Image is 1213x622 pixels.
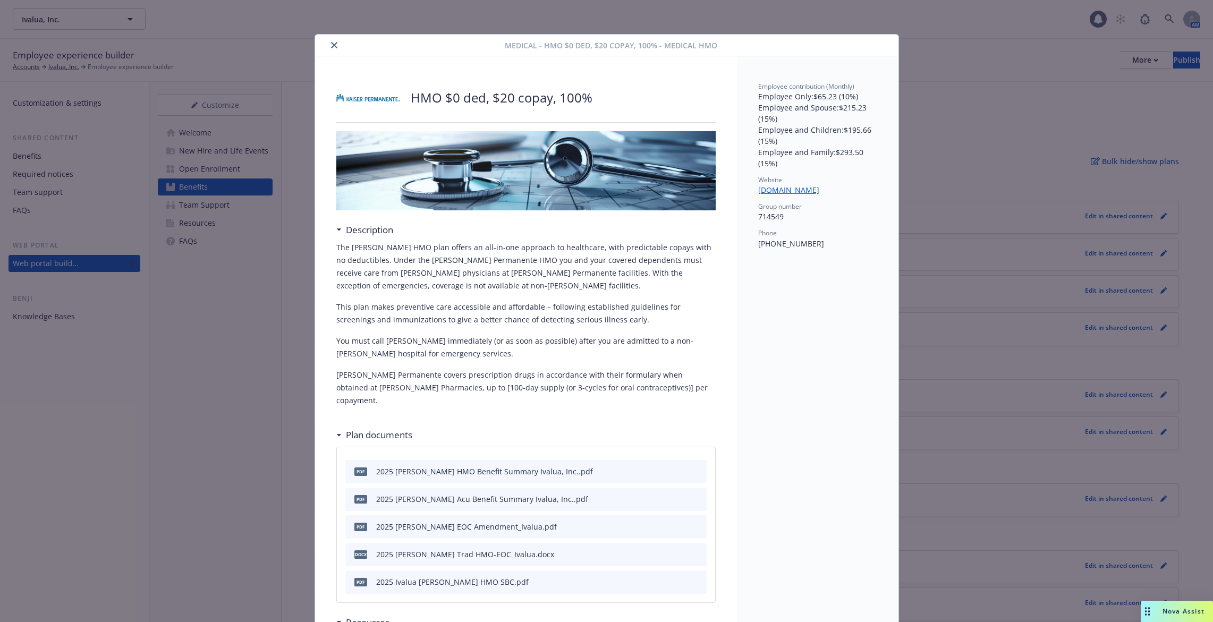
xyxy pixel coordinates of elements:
span: pdf [354,495,367,503]
img: banner [336,131,716,210]
button: download file [676,576,684,587]
span: Website [758,175,782,184]
h3: Plan documents [346,428,412,442]
span: pdf [354,523,367,531]
div: 2025 [PERSON_NAME] Acu Benefit Summary Ivalua, Inc..pdf [376,493,588,505]
span: pdf [354,467,367,475]
button: preview file [693,549,702,560]
button: download file [676,493,684,505]
span: Employee contribution (Monthly) [758,82,854,91]
span: Group number [758,202,802,211]
p: The [PERSON_NAME] HMO plan offers an all-in-one approach to healthcare, with predictable copays w... [336,241,716,292]
div: 2025 [PERSON_NAME] HMO Benefit Summary Ivalua, Inc..pdf [376,466,593,477]
p: Employee and Family : $293.50 (15%) [758,147,877,169]
button: close [328,39,341,52]
button: preview file [693,576,702,587]
div: 2025 [PERSON_NAME] EOC Amendment_Ivalua.pdf [376,521,557,532]
button: download file [676,466,684,477]
div: Description [336,223,393,237]
button: Nova Assist [1141,601,1213,622]
button: download file [676,521,684,532]
p: Employee and Spouse : $215.23 (15%) [758,102,877,124]
span: Medical - HMO $0 ded, $20 copay, 100% - Medical HMO [505,40,717,51]
div: 2025 [PERSON_NAME] Trad HMO-EOC_Ivalua.docx [376,549,554,560]
button: preview file [693,493,702,505]
button: download file [676,549,684,560]
span: Phone [758,228,777,237]
p: 714549 [758,211,877,222]
div: Plan documents [336,428,412,442]
p: [PERSON_NAME] Permanente covers prescription drugs in accordance with their formulary when obtain... [336,369,716,407]
p: This plan makes preventive care accessible and affordable – following established guidelines for ... [336,301,716,326]
img: Kaiser Permanente Insurance Company [336,82,400,114]
div: 2025 Ivalua [PERSON_NAME] HMO SBC.pdf [376,576,529,587]
p: HMO $0 ded, $20 copay, 100% [411,89,592,107]
span: pdf [354,578,367,586]
h3: Description [346,223,393,237]
p: Employee and Children : $195.66 (15%) [758,124,877,147]
p: [PHONE_NUMBER] [758,238,877,249]
div: Drag to move [1141,601,1154,622]
span: Nova Assist [1163,607,1204,616]
p: You must call [PERSON_NAME] immediately (or as soon as possible) after you are admitted to a non-... [336,335,716,360]
button: preview file [693,466,702,477]
span: docx [354,550,367,558]
p: Employee Only : $65.23 (10%) [758,91,877,102]
button: preview file [693,521,702,532]
a: [DOMAIN_NAME] [758,185,828,195]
